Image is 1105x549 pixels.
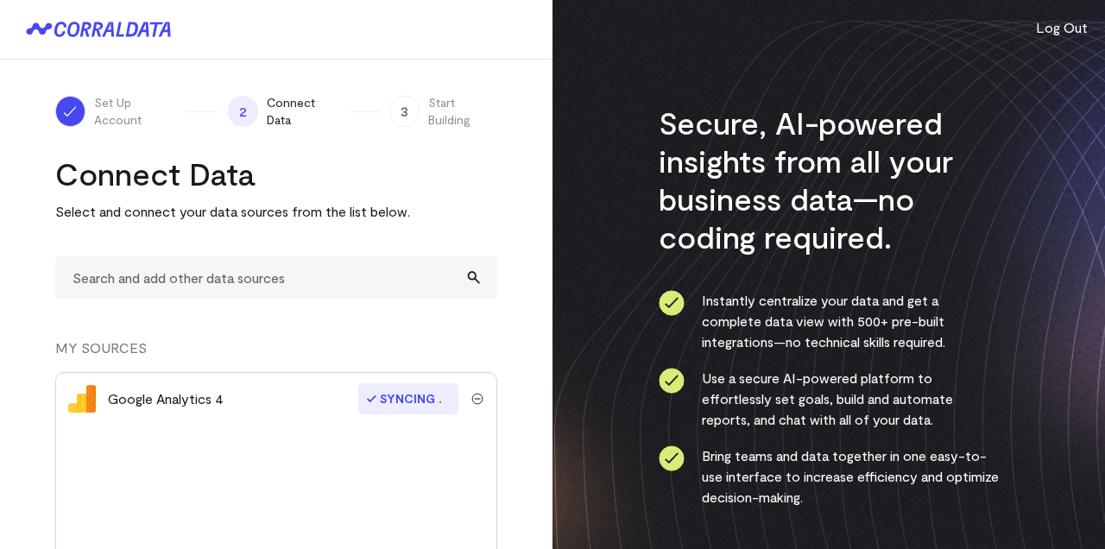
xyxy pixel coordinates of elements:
[358,383,458,414] span: Syncing
[659,104,1000,256] h3: Secure, AI-powered insights from all your business data—no coding required.
[55,256,497,299] input: Search and add other data sources
[659,445,1000,508] li: Bring teams and data together in one easy-to-use interface to increase efficiency and optimize de...
[61,103,79,120] img: ico-check-white-5ff98cb1.svg
[108,388,224,409] div: Google Analytics 4
[659,290,685,316] img: ico-check-circle-4b19435c.svg
[55,201,497,222] p: Select and connect your data sources from the list below.
[68,385,96,413] img: google_analytics_4-4ee20295.svg
[94,94,178,129] span: Set Up Account
[389,96,419,127] span: 3
[55,338,497,372] div: MY SOURCES
[659,368,685,394] img: ico-check-circle-4b19435c.svg
[659,445,685,471] img: ico-check-circle-4b19435c.svg
[228,96,257,127] span: 2
[659,368,1000,430] li: Use a secure AI-powered platform to effortlessly set goals, build and automate reports, and chat ...
[267,94,339,129] span: Connect Data
[428,94,497,129] span: Start Building
[659,290,1000,352] li: Instantly centralize your data and get a complete data view with 500+ pre-built integrations—no t...
[1036,17,1088,38] button: Log Out
[55,155,497,192] h2: Connect Data
[471,393,483,405] img: trash-40e54a27.svg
